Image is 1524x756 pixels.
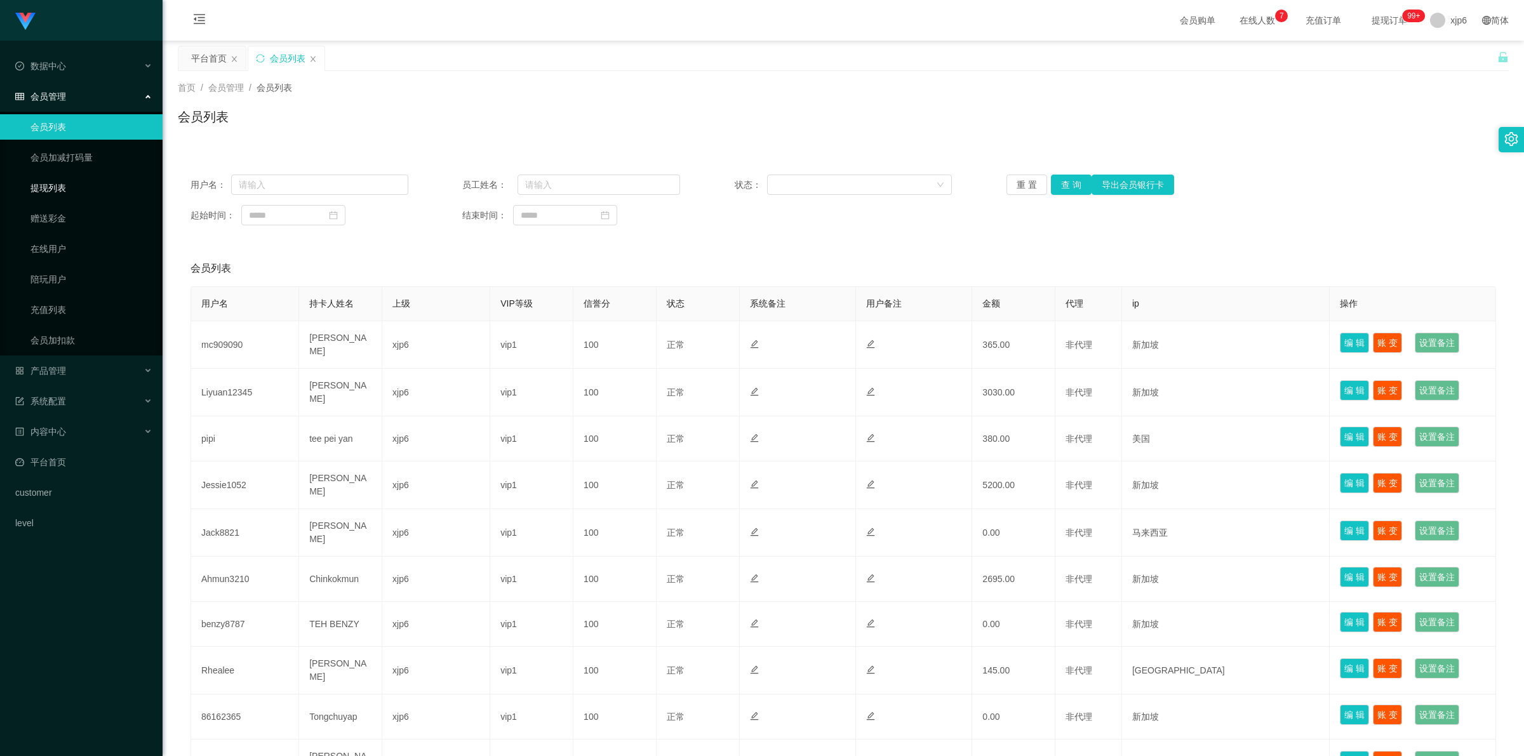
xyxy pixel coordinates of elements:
[30,175,152,201] a: 提现列表
[573,369,657,416] td: 100
[866,387,875,396] i: 图标: edit
[750,619,759,628] i: 图标: edit
[490,602,573,647] td: vip1
[866,619,875,628] i: 图标: edit
[490,694,573,739] td: vip1
[1280,10,1284,22] p: 7
[584,298,610,308] span: 信誉分
[30,236,152,262] a: 在线用户
[1122,321,1330,369] td: 新加坡
[1415,380,1459,401] button: 设置备注
[750,527,759,536] i: 图标: edit
[15,449,152,475] a: 图标: dashboard平台首页
[972,321,1055,369] td: 365.00
[1132,298,1139,308] span: ip
[972,416,1055,461] td: 380.00
[30,267,152,292] a: 陪玩用户
[1066,527,1092,538] span: 非代理
[1415,333,1459,353] button: 设置备注
[1006,175,1047,195] button: 重 置
[490,509,573,557] td: vip1
[1066,298,1083,308] span: 代理
[1233,16,1281,25] span: 在线人数
[573,694,657,739] td: 100
[1340,333,1369,353] button: 编 辑
[750,340,759,348] i: 图标: edit
[270,46,305,70] div: 会员列表
[382,416,490,461] td: xjp6
[1340,567,1369,587] button: 编 辑
[30,206,152,231] a: 赠送彩金
[866,480,875,489] i: 图标: edit
[299,461,382,509] td: [PERSON_NAME]
[15,61,66,71] span: 数据中心
[190,178,231,192] span: 用户名：
[1122,369,1330,416] td: 新加坡
[1122,602,1330,647] td: 新加坡
[490,647,573,694] td: vip1
[1066,480,1092,490] span: 非代理
[15,396,66,406] span: 系统配置
[382,321,490,369] td: xjp6
[15,510,152,536] a: level
[1373,427,1402,447] button: 账 变
[667,574,685,584] span: 正常
[667,340,685,350] span: 正常
[392,298,410,308] span: 上级
[573,416,657,461] td: 100
[1122,647,1330,694] td: [GEOGRAPHIC_DATA]
[1415,427,1459,447] button: 设置备注
[15,366,24,375] i: 图标: appstore-o
[750,574,759,583] i: 图标: edit
[1504,132,1518,146] i: 图标: setting
[382,694,490,739] td: xjp6
[382,557,490,602] td: xjp6
[1340,521,1369,541] button: 编 辑
[573,647,657,694] td: 100
[750,387,759,396] i: 图标: edit
[573,461,657,509] td: 100
[982,298,1000,308] span: 金额
[1340,380,1369,401] button: 编 辑
[1340,705,1369,725] button: 编 辑
[1373,521,1402,541] button: 账 变
[735,178,767,192] span: 状态：
[1122,557,1330,602] td: 新加坡
[972,602,1055,647] td: 0.00
[866,712,875,720] i: 图标: edit
[1415,612,1459,632] button: 设置备注
[201,83,203,93] span: /
[191,647,299,694] td: Rhealee
[299,694,382,739] td: Tongchuyap
[1122,694,1330,739] td: 新加坡
[972,557,1055,602] td: 2695.00
[490,416,573,461] td: vip1
[866,527,875,536] i: 图标: edit
[15,62,24,70] i: 图标: check-circle-o
[191,694,299,739] td: 86162365
[191,416,299,461] td: pipi
[231,175,408,195] input: 请输入
[667,712,685,722] span: 正常
[573,557,657,602] td: 100
[299,416,382,461] td: tee pei yan
[1122,461,1330,509] td: 新加坡
[15,480,152,505] a: customer
[382,602,490,647] td: xjp6
[208,83,244,93] span: 会员管理
[1373,380,1402,401] button: 账 变
[1340,427,1369,447] button: 编 辑
[490,461,573,509] td: vip1
[490,557,573,602] td: vip1
[15,366,66,376] span: 产品管理
[500,298,533,308] span: VIP等级
[866,298,902,308] span: 用户备注
[1066,665,1092,675] span: 非代理
[1066,387,1092,397] span: 非代理
[1497,51,1509,63] i: 图标: unlock
[1066,434,1092,444] span: 非代理
[1122,509,1330,557] td: 马来西亚
[972,369,1055,416] td: 3030.00
[1066,574,1092,584] span: 非代理
[1373,705,1402,725] button: 账 变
